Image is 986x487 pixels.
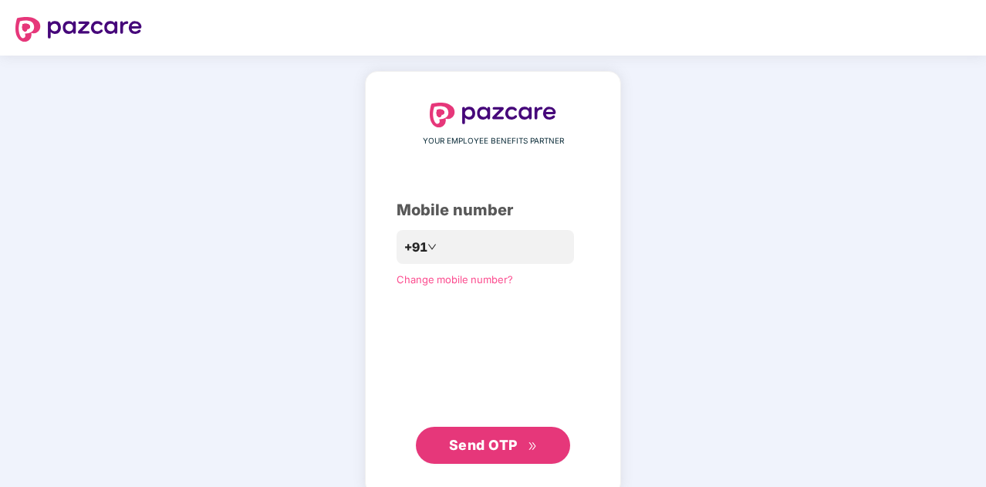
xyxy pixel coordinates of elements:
a: Change mobile number? [397,273,513,286]
div: Mobile number [397,198,589,222]
img: logo [15,17,142,42]
span: down [427,242,437,252]
span: +91 [404,238,427,257]
span: double-right [528,441,538,451]
button: Send OTPdouble-right [416,427,570,464]
span: Send OTP [449,437,518,453]
img: logo [430,103,556,127]
span: YOUR EMPLOYEE BENEFITS PARTNER [423,135,564,147]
